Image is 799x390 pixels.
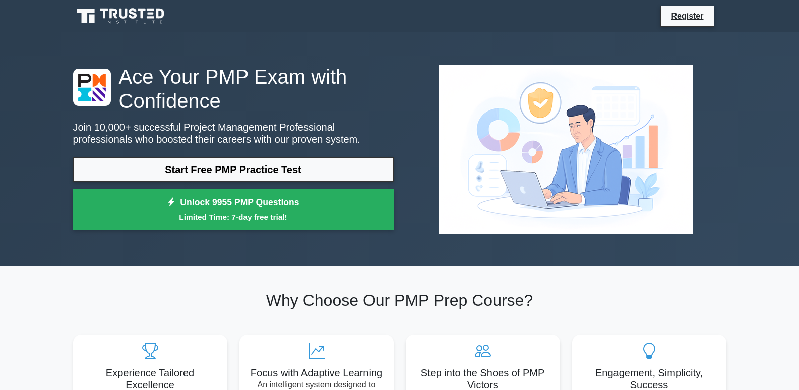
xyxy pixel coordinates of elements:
img: Project Management Professional Preview [431,57,701,242]
a: Register [665,10,709,22]
p: Join 10,000+ successful Project Management Professional professionals who boosted their careers w... [73,121,394,145]
h5: Focus with Adaptive Learning [248,367,386,379]
a: Start Free PMP Practice Test [73,157,394,182]
h1: Ace Your PMP Exam with Confidence [73,65,394,113]
a: Unlock 9955 PMP QuestionsLimited Time: 7-day free trial! [73,189,394,230]
h2: Why Choose Our PMP Prep Course? [73,291,726,310]
small: Limited Time: 7-day free trial! [86,211,381,223]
